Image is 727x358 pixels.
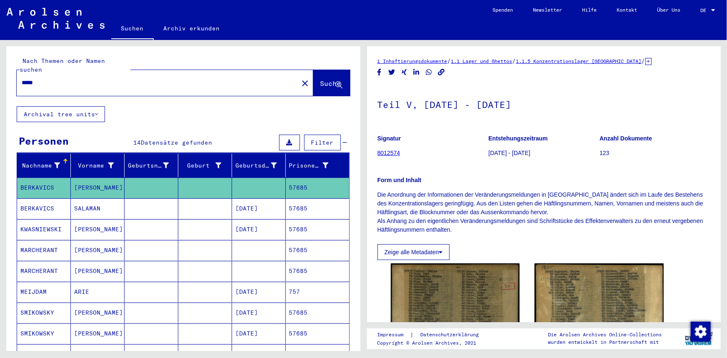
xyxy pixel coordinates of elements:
mat-cell: MARCHERANT [17,240,71,260]
a: Impressum [377,330,410,339]
p: Copyright © Arolsen Archives, 2021 [377,339,489,347]
mat-cell: 57685 [286,323,349,344]
span: DE [700,8,710,13]
b: Anzahl Dokumente [600,135,652,142]
button: Share on WhatsApp [425,67,433,78]
mat-cell: 57685 [286,240,349,260]
mat-cell: 57685 [286,219,349,240]
mat-label: Nach Themen oder Namen suchen [20,57,105,73]
div: Nachname [20,159,70,172]
mat-cell: [PERSON_NAME] [71,261,125,281]
mat-cell: 57685 [286,261,349,281]
mat-cell: MARCHERANT [17,261,71,281]
mat-cell: [PERSON_NAME] [71,323,125,344]
p: wurden entwickelt in Partnerschaft mit [548,338,662,346]
b: Form und Inhalt [377,177,422,183]
button: Share on LinkedIn [412,67,421,78]
mat-cell: [PERSON_NAME] [71,240,125,260]
button: Share on Twitter [387,67,396,78]
mat-cell: BERKAVICS [17,178,71,198]
div: Geburt‏ [182,159,232,172]
mat-header-cell: Geburt‏ [178,154,232,177]
mat-cell: KWASNIEWSKI [17,219,71,240]
mat-cell: 57685 [286,303,349,323]
mat-cell: MEIJDAM [17,282,71,302]
span: Suche [320,79,341,88]
button: Share on Xing [400,67,409,78]
div: Personen [19,133,69,148]
div: Geburtsdatum [235,161,277,170]
mat-cell: [DATE] [232,198,286,219]
b: Entstehungszeitraum [488,135,547,142]
a: 8012574 [377,150,400,156]
div: Prisoner # [289,161,329,170]
p: 123 [600,149,710,158]
mat-header-cell: Vorname [71,154,125,177]
mat-cell: BERKAVICS [17,198,71,219]
button: Zeige alle Metadaten [377,244,450,260]
span: Filter [311,139,334,146]
button: Copy link [437,67,446,78]
a: 1.1.5 Konzentrationslager [GEOGRAPHIC_DATA] [516,58,642,64]
b: Signatur [377,135,401,142]
mat-header-cell: Geburtsdatum [232,154,286,177]
span: 14 [133,139,141,146]
div: Geburt‏ [182,161,221,170]
mat-cell: 757 [286,282,349,302]
mat-cell: ARIE [71,282,125,302]
img: yv_logo.png [683,328,715,349]
a: Archiv erkunden [154,18,230,38]
mat-header-cell: Nachname [17,154,71,177]
mat-header-cell: Geburtsname [125,154,178,177]
div: | [377,330,489,339]
mat-cell: [DATE] [232,219,286,240]
div: Prisoner # [289,159,339,172]
div: Geburtsdatum [235,159,287,172]
div: Nachname [20,161,60,170]
mat-cell: SMIKOWSKY [17,303,71,323]
button: Suche [313,70,350,96]
mat-header-cell: Prisoner # [286,154,349,177]
button: Share on Facebook [375,67,384,78]
mat-cell: [DATE] [232,323,286,344]
button: Filter [304,135,341,150]
button: Clear [297,75,313,91]
mat-cell: [PERSON_NAME] [71,219,125,240]
span: / [512,57,516,65]
mat-cell: [PERSON_NAME] [71,303,125,323]
a: Datenschutzerklärung [414,330,489,339]
div: Geburtsname [128,159,179,172]
button: Archival tree units [17,106,105,122]
mat-cell: [DATE] [232,282,286,302]
mat-cell: [DATE] [232,303,286,323]
a: Suchen [111,18,154,40]
span: Datensätze gefunden [141,139,212,146]
a: 1.1 Lager und Ghettos [451,58,512,64]
img: Arolsen_neg.svg [7,8,105,29]
mat-cell: SALAMAN [71,198,125,219]
mat-cell: 57685 [286,178,349,198]
mat-cell: 57685 [286,198,349,219]
a: 1 Inhaftierungsdokumente [377,58,447,64]
img: Zustimmung ändern [691,322,711,342]
h1: Teil V, [DATE] - [DATE] [377,85,711,122]
div: Vorname [74,161,114,170]
div: Zustimmung ändern [690,321,710,341]
span: / [447,57,451,65]
div: Geburtsname [128,161,169,170]
div: Vorname [74,159,124,172]
mat-icon: close [300,78,310,88]
p: [DATE] - [DATE] [488,149,599,158]
mat-cell: SMIKOWSKY [17,323,71,344]
p: Die Anordnung der Informationen der Veränderungsmeldungen in [GEOGRAPHIC_DATA] ändert sich im Lau... [377,190,711,234]
span: / [642,57,645,65]
p: Die Arolsen Archives Online-Collections [548,331,662,338]
mat-cell: [PERSON_NAME] [71,178,125,198]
